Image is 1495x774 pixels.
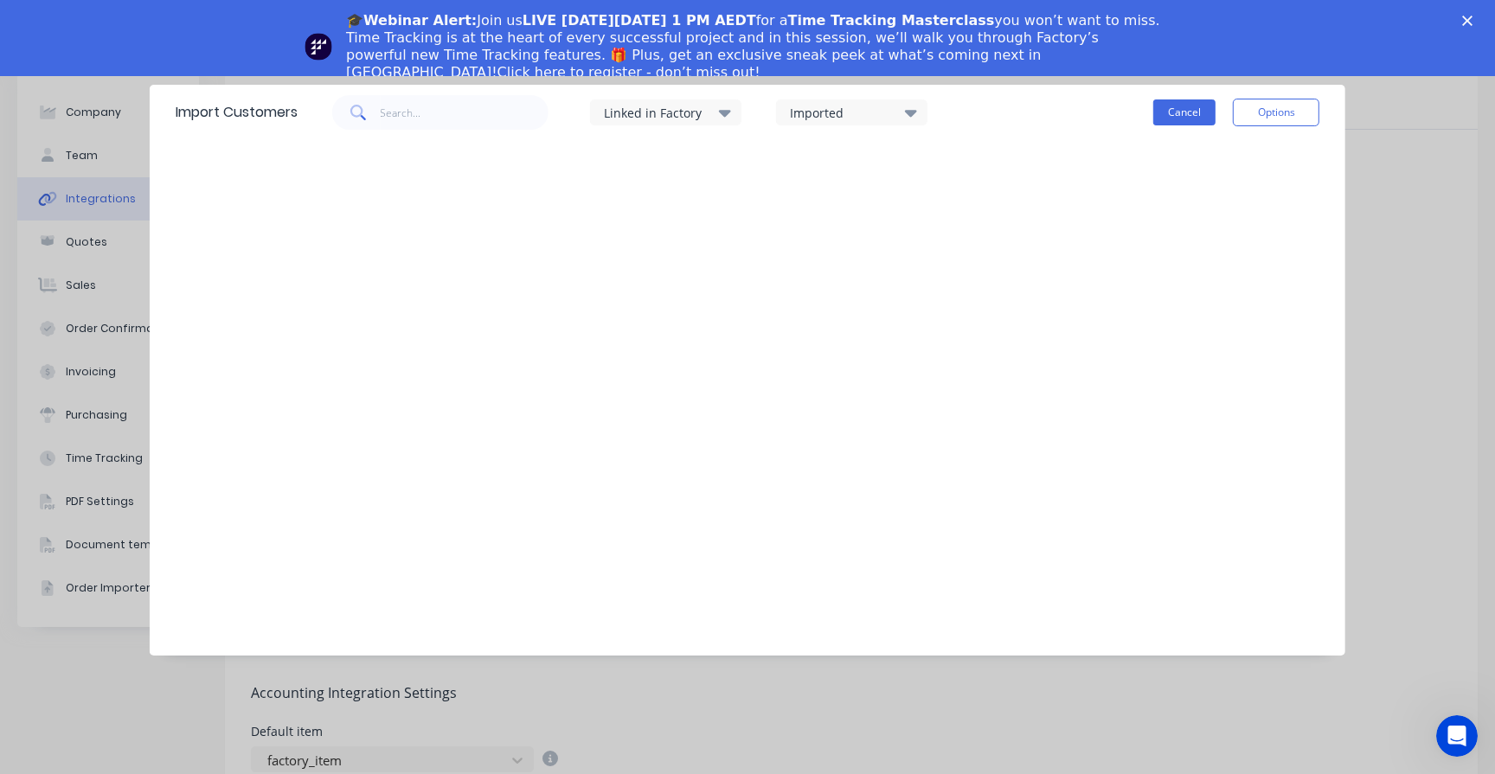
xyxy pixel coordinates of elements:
b: 🎓Webinar Alert: [346,12,477,29]
img: Profile image for Team [305,33,332,61]
div: Close [1462,16,1479,26]
div: Linked in Factory [604,104,713,122]
div: Import Customers [176,102,298,123]
div: Join us for a you won’t want to miss. Time Tracking is at the heart of every successful project a... [346,12,1163,81]
b: Time Tracking Masterclass [788,12,995,29]
a: Click here to register - don’t miss out! [497,64,760,80]
iframe: Intercom live chat [1436,715,1478,757]
button: Cancel [1153,99,1216,125]
button: Options [1233,99,1319,126]
b: LIVE [DATE][DATE] 1 PM AEDT [523,12,756,29]
input: Search... [380,95,549,130]
div: Imported [790,104,899,122]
